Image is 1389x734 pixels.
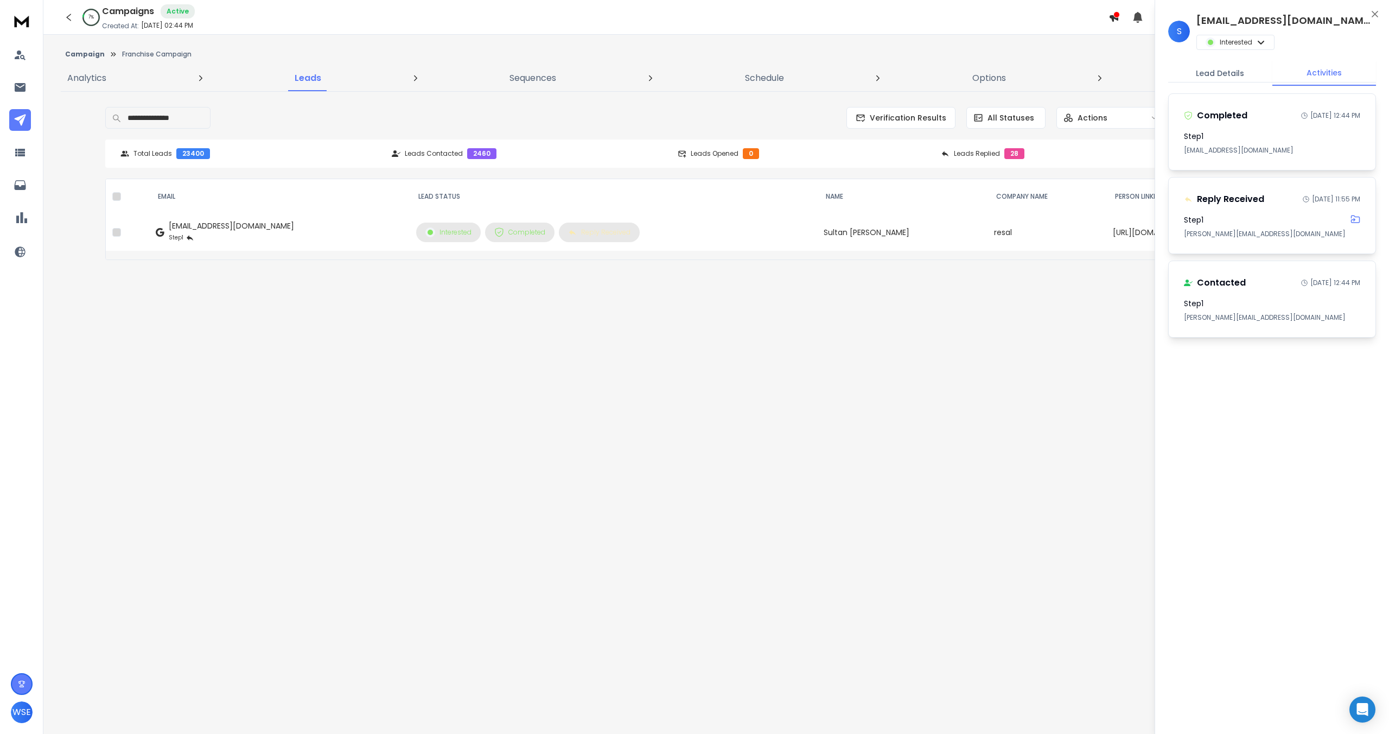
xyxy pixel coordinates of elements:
span: WSE [11,701,33,723]
th: Company Name [987,179,1106,214]
div: 23400 [176,148,210,159]
p: [EMAIL_ADDRESS][DOMAIN_NAME] [1184,146,1360,155]
p: [PERSON_NAME][EMAIL_ADDRESS][DOMAIN_NAME] [1184,230,1360,238]
p: Created At: [102,22,139,30]
p: Interested [1220,38,1252,47]
div: Completed [1184,109,1247,122]
p: Leads Replied [954,149,1000,158]
h3: Step 1 [1184,298,1203,309]
p: Leads Opened [691,149,738,158]
p: Actions [1078,112,1107,123]
button: Campaign [65,50,105,59]
div: Open Intercom Messenger [1349,697,1375,723]
th: NAME [817,179,987,214]
div: 28 [1004,148,1024,159]
p: All Statuses [987,112,1034,123]
p: Total Leads [133,149,172,158]
p: [DATE] 12:44 PM [1310,279,1360,287]
td: [URL][DOMAIN_NAME] [1106,214,1267,251]
img: logo [11,11,33,31]
p: Options [972,72,1006,85]
p: Sequences [509,72,556,85]
h1: [EMAIL_ADDRESS][DOMAIN_NAME] [1196,13,1370,28]
h1: Campaigns [102,5,154,18]
div: [EMAIL_ADDRESS][DOMAIN_NAME] [169,220,294,231]
div: 0 [743,148,759,159]
p: [DATE] 11:55 PM [1312,195,1360,204]
div: Reply Received [1184,193,1264,206]
span: S [1168,21,1190,42]
div: Completed [494,227,545,237]
p: Leads Contacted [405,149,463,158]
div: Interested [425,227,472,237]
td: resal [987,214,1106,251]
td: Sultan [PERSON_NAME] [817,214,987,251]
button: Activities [1272,61,1377,86]
th: LEAD STATUS [410,179,817,214]
h3: Step 1 [1184,131,1203,142]
p: Analytics [67,72,106,85]
p: [DATE] 02:44 PM [141,21,193,30]
th: Person Linkedin Url [1106,179,1267,214]
p: Leads [295,72,321,85]
h3: Step 1 [1184,214,1203,225]
p: Schedule [745,72,784,85]
p: [DATE] 12:44 PM [1310,111,1360,120]
span: Verification Results [865,112,946,123]
p: Franchise Campaign [122,50,192,59]
p: Step 1 [169,232,183,243]
p: 7 % [88,14,94,21]
button: Lead Details [1168,61,1272,85]
div: 2460 [467,148,496,159]
div: Reply Received [568,228,630,237]
div: Contacted [1184,276,1246,289]
th: EMAIL [149,179,410,214]
div: Active [161,4,195,18]
p: [PERSON_NAME][EMAIL_ADDRESS][DOMAIN_NAME] [1184,313,1360,322]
